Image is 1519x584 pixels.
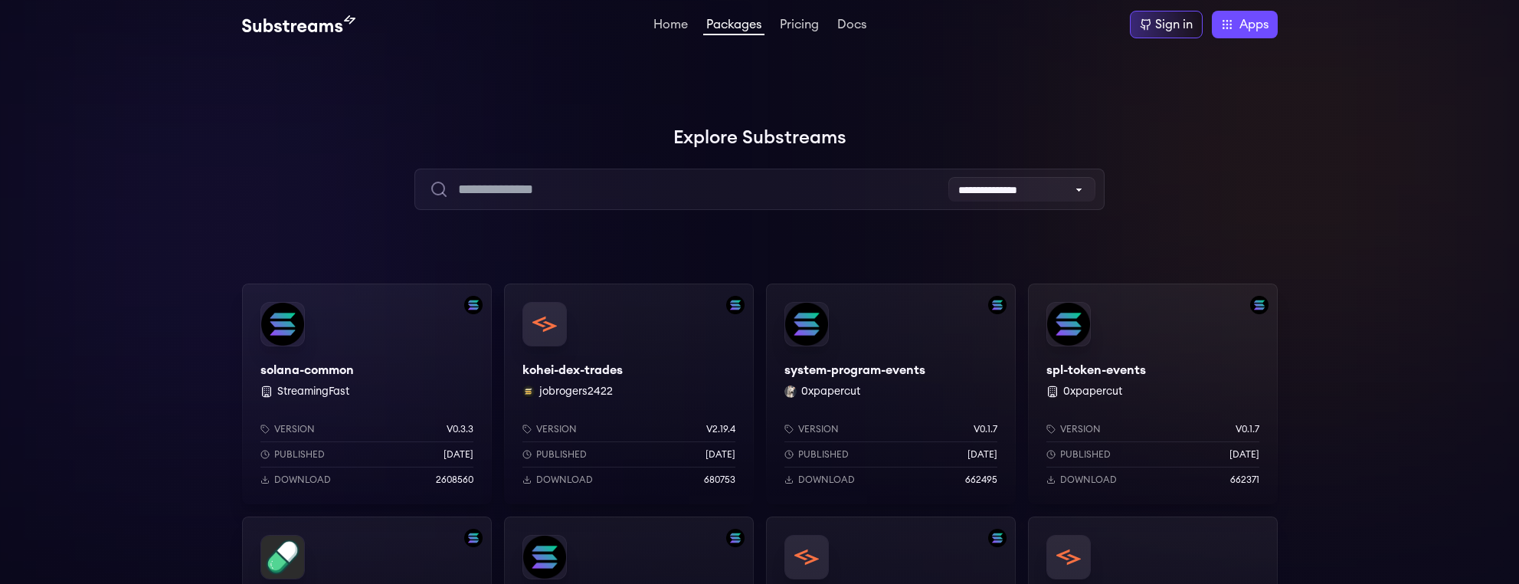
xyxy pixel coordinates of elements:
[965,474,997,486] p: 662495
[274,474,331,486] p: Download
[242,15,355,34] img: Substream's logo
[726,296,745,314] img: Filter by solana network
[504,284,754,504] a: Filter by solana networkkohei-dex-tradeskohei-dex-tradesjobrogers2422 jobrogers2422Versionv2.19.4...
[1239,15,1269,34] span: Apps
[1028,284,1278,504] a: Filter by solana networkspl-token-eventsspl-token-events 0xpapercutVersionv0.1.7Published[DATE]Do...
[1229,448,1259,461] p: [DATE]
[1060,474,1117,486] p: Download
[706,423,735,435] p: v2.19.4
[444,448,473,461] p: [DATE]
[798,423,839,435] p: Version
[539,384,613,399] button: jobrogers2422
[777,18,822,34] a: Pricing
[1130,11,1203,38] a: Sign in
[1250,296,1269,314] img: Filter by solana network
[536,448,587,461] p: Published
[798,474,855,486] p: Download
[436,474,473,486] p: 2608560
[798,448,849,461] p: Published
[650,18,691,34] a: Home
[1230,474,1259,486] p: 662371
[1063,384,1122,399] button: 0xpapercut
[974,423,997,435] p: v0.1.7
[274,423,315,435] p: Version
[801,384,860,399] button: 0xpapercut
[464,529,483,547] img: Filter by solana network
[705,448,735,461] p: [DATE]
[242,284,492,504] a: Filter by solana networksolana-commonsolana-common StreamingFastVersionv0.3.3Published[DATE]Downl...
[447,423,473,435] p: v0.3.3
[1155,15,1193,34] div: Sign in
[1060,423,1101,435] p: Version
[766,284,1016,504] a: Filter by solana networksystem-program-eventssystem-program-events0xpapercut 0xpapercutVersionv0....
[536,474,593,486] p: Download
[1236,423,1259,435] p: v0.1.7
[704,474,735,486] p: 680753
[988,529,1007,547] img: Filter by solana network
[536,423,577,435] p: Version
[988,296,1007,314] img: Filter by solana network
[274,448,325,461] p: Published
[834,18,869,34] a: Docs
[242,123,1278,153] h1: Explore Substreams
[726,529,745,547] img: Filter by solana network
[277,384,349,399] button: StreamingFast
[967,448,997,461] p: [DATE]
[703,18,764,35] a: Packages
[464,296,483,314] img: Filter by solana network
[1060,448,1111,461] p: Published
